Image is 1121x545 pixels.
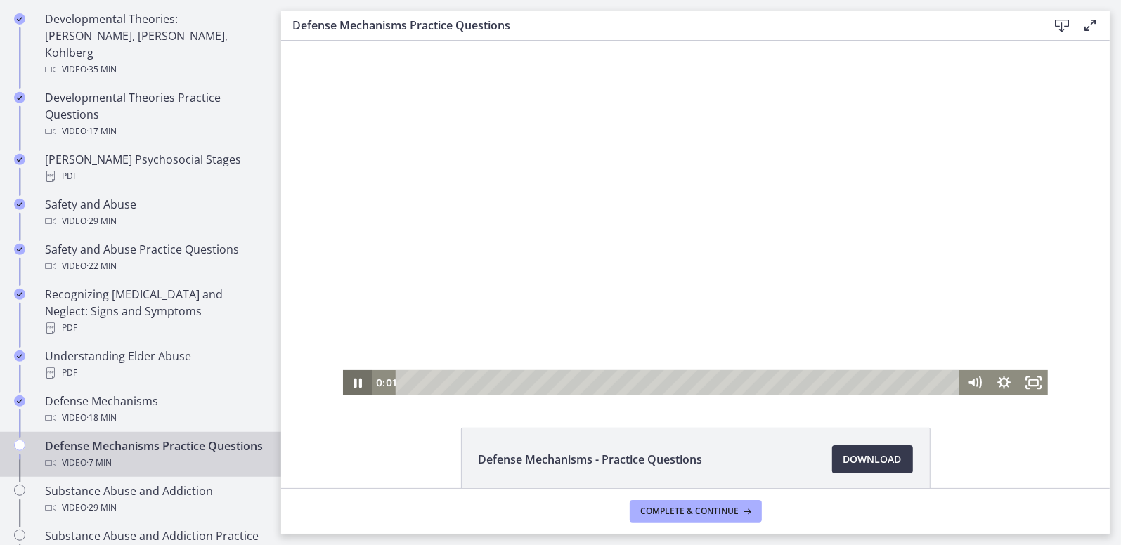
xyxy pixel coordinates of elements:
span: · 29 min [86,499,117,516]
span: Complete & continue [641,506,739,517]
i: Completed [14,154,25,165]
div: Understanding Elder Abuse [45,348,264,381]
div: Video [45,499,264,516]
div: Safety and Abuse [45,196,264,230]
div: Video [45,213,264,230]
button: Show settings menu [708,329,738,355]
span: Defense Mechanisms - Practice Questions [479,451,703,468]
i: Completed [14,395,25,407]
div: Video [45,61,264,78]
div: Substance Abuse and Addiction [45,482,264,516]
div: [PERSON_NAME] Psychosocial Stages [45,151,264,185]
div: Video [45,409,264,426]
div: Safety and Abuse Practice Questions [45,241,264,275]
span: · 17 min [86,123,117,140]
button: Complete & continue [630,500,762,523]
i: Completed [14,13,25,25]
button: Mute [679,329,708,355]
div: Developmental Theories Practice Questions [45,89,264,140]
div: Video [45,454,264,471]
i: Completed [14,289,25,300]
div: Video [45,123,264,140]
i: Completed [14,350,25,362]
i: Completed [14,199,25,210]
div: Recognizing [MEDICAL_DATA] and Neglect: Signs and Symptoms [45,286,264,336]
div: Defense Mechanisms [45,393,264,426]
button: Fullscreen [738,329,767,355]
div: Developmental Theories: [PERSON_NAME], [PERSON_NAME], Kohlberg [45,11,264,78]
span: Download [843,451,902,468]
iframe: Video Lesson [281,41,1110,395]
span: · 7 min [86,454,112,471]
div: Defense Mechanisms Practice Questions [45,438,264,471]
i: Completed [14,244,25,255]
a: Download [832,445,913,473]
div: PDF [45,365,264,381]
span: · 18 min [86,409,117,426]
span: · 29 min [86,213,117,230]
div: PDF [45,320,264,336]
span: · 35 min [86,61,117,78]
div: PDF [45,168,264,185]
h3: Defense Mechanisms Practice Questions [292,17,1025,34]
i: Completed [14,92,25,103]
div: Video [45,258,264,275]
span: · 22 min [86,258,117,275]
